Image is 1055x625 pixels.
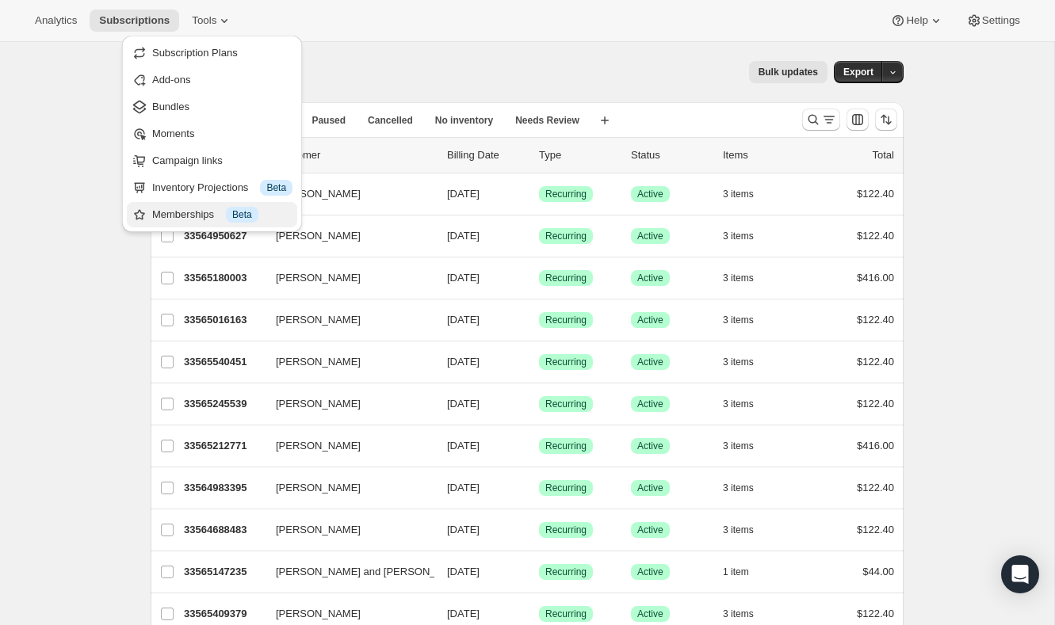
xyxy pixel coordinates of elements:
[184,351,894,373] div: 33565540451[PERSON_NAME][DATE]SuccessRecurringSuccessActive3 items$122.40
[637,398,663,410] span: Active
[266,349,425,375] button: [PERSON_NAME]
[637,272,663,284] span: Active
[447,440,480,452] span: [DATE]
[723,188,754,200] span: 3 items
[182,10,242,32] button: Tools
[152,101,189,112] span: Bundles
[637,524,663,536] span: Active
[25,10,86,32] button: Analytics
[276,480,361,496] span: [PERSON_NAME]
[184,477,894,499] div: 33564983395[PERSON_NAME][DATE]SuccessRecurringSuccessActive3 items$122.40
[266,433,425,459] button: [PERSON_NAME]
[857,188,894,200] span: $122.40
[857,440,894,452] span: $416.00
[447,188,480,200] span: [DATE]
[875,109,897,131] button: Sort the results
[35,14,77,27] span: Analytics
[152,47,238,59] span: Subscription Plans
[545,440,587,452] span: Recurring
[276,564,468,580] span: [PERSON_NAME] and [PERSON_NAME]
[276,522,361,538] span: [PERSON_NAME]
[184,312,263,328] p: 33565016163
[232,208,252,221] span: Beta
[759,66,818,78] span: Bulk updates
[276,270,361,286] span: [PERSON_NAME]
[545,188,587,200] span: Recurring
[873,147,894,163] p: Total
[184,438,263,454] p: 33565212771
[957,10,1030,32] button: Settings
[152,207,292,223] div: Memberships
[152,74,190,86] span: Add-ons
[637,440,663,452] span: Active
[127,175,297,200] button: Inventory Projections
[447,147,526,163] p: Billing Date
[545,230,587,242] span: Recurring
[184,393,894,415] div: 33565245539[PERSON_NAME][DATE]SuccessRecurringSuccessActive3 items$122.40
[266,265,425,291] button: [PERSON_NAME]
[857,356,894,368] span: $122.40
[906,14,927,27] span: Help
[276,186,361,202] span: [PERSON_NAME]
[184,522,263,538] p: 33564688483
[723,356,754,368] span: 3 items
[749,61,828,83] button: Bulk updates
[266,517,425,543] button: [PERSON_NAME]
[184,561,894,583] div: 33565147235[PERSON_NAME] and [PERSON_NAME][DATE]SuccessRecurringSuccessActive1 item$44.00
[545,608,587,620] span: Recurring
[152,154,223,166] span: Campaign links
[857,272,894,284] span: $416.00
[723,147,802,163] div: Items
[637,314,663,326] span: Active
[723,440,754,452] span: 3 items
[266,391,425,417] button: [PERSON_NAME]
[192,14,216,27] span: Tools
[545,314,587,326] span: Recurring
[637,230,663,242] span: Active
[723,309,771,331] button: 3 items
[857,608,894,619] span: $122.40
[723,272,754,284] span: 3 items
[184,267,894,289] div: 33565180003[PERSON_NAME][DATE]SuccessRecurringSuccessActive3 items$416.00
[447,356,480,368] span: [DATE]
[631,147,710,163] p: Status
[276,312,361,328] span: [PERSON_NAME]
[982,14,1020,27] span: Settings
[637,482,663,494] span: Active
[545,272,587,284] span: Recurring
[184,270,263,286] p: 33565180003
[368,114,413,127] span: Cancelled
[266,559,425,585] button: [PERSON_NAME] and [PERSON_NAME]
[184,564,263,580] p: 33565147235
[881,10,953,32] button: Help
[184,147,894,163] div: IDCustomerBilling DateTypeStatusItemsTotal
[266,475,425,501] button: [PERSON_NAME]
[847,109,869,131] button: Customize table column order and visibility
[723,608,754,620] span: 3 items
[723,435,771,457] button: 3 items
[539,147,618,163] div: Type
[545,524,587,536] span: Recurring
[266,223,425,249] button: [PERSON_NAME]
[127,40,297,66] button: Subscription Plans
[545,482,587,494] span: Recurring
[447,482,480,494] span: [DATE]
[723,524,754,536] span: 3 items
[862,566,894,577] span: $44.00
[127,202,297,227] button: Memberships
[266,307,425,333] button: [PERSON_NAME]
[857,398,894,410] span: $122.40
[276,606,361,622] span: [PERSON_NAME]
[266,181,286,194] span: Beta
[857,524,894,535] span: $122.40
[1001,555,1039,593] div: Open Intercom Messenger
[515,114,579,127] span: Needs Review
[127,67,297,93] button: Add-ons
[184,225,894,247] div: 33564950627[PERSON_NAME][DATE]SuccessRecurringSuccessActive3 items$122.40
[184,354,263,370] p: 33565540451
[184,606,263,622] p: 33565409379
[90,10,179,32] button: Subscriptions
[723,566,749,578] span: 1 item
[184,519,894,541] div: 33564688483[PERSON_NAME][DATE]SuccessRecurringSuccessActive3 items$122.40
[447,272,480,284] span: [DATE]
